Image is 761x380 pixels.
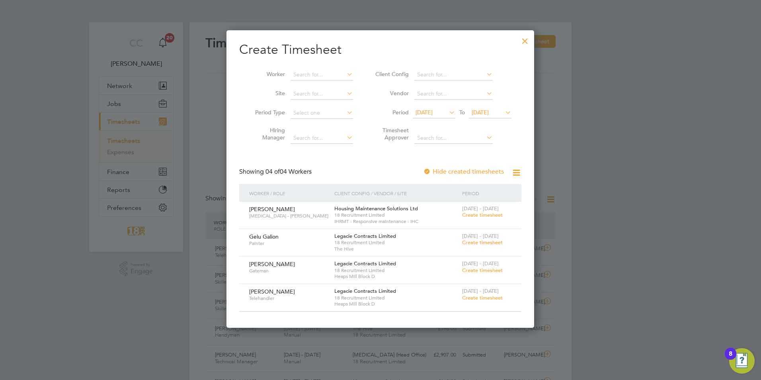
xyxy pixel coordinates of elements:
span: Legacie Contracts Limited [334,288,396,294]
div: Period [460,184,513,202]
span: Create timesheet [462,267,503,274]
span: Telehandler [249,295,328,302]
span: [DATE] [472,109,489,116]
label: Site [249,90,285,97]
span: Gelu Galion [249,233,279,240]
span: The Hive [334,246,458,252]
label: Client Config [373,71,409,78]
div: 8 [729,354,732,364]
span: [PERSON_NAME] [249,261,295,268]
label: Worker [249,71,285,78]
span: Create timesheet [462,294,503,301]
input: Search for... [414,69,493,80]
input: Search for... [291,69,353,80]
span: Legacie Contracts Limited [334,233,396,239]
label: Vendor [373,90,409,97]
label: Period Type [249,109,285,116]
span: 04 of [265,168,280,176]
span: [DATE] - [DATE] [462,205,499,212]
span: 18 Recruitment Limited [334,267,458,274]
span: [PERSON_NAME] [249,288,295,295]
span: To [457,107,467,118]
span: [PERSON_NAME] [249,206,295,213]
span: Heaps Mill Block D [334,301,458,307]
span: [DATE] - [DATE] [462,288,499,294]
h2: Create Timesheet [239,41,521,58]
button: Open Resource Center, 8 new notifications [729,348,755,374]
span: 18 Recruitment Limited [334,295,458,301]
input: Select one [291,108,353,119]
label: Hiring Manager [249,127,285,141]
input: Search for... [414,133,493,144]
span: IHRMT - Responsive maintenance - IHC [334,218,458,225]
span: [MEDICAL_DATA] - [PERSON_NAME] [249,213,328,219]
span: Housing Maintenance Solutions Ltd [334,205,418,212]
span: Gateman [249,268,328,274]
span: 04 Workers [265,168,312,176]
span: Legacie Contracts Limited [334,260,396,267]
span: Create timesheet [462,212,503,218]
span: Create timesheet [462,239,503,246]
span: 18 Recruitment Limited [334,212,458,218]
span: Painter [249,240,328,247]
div: Client Config / Vendor / Site [332,184,460,202]
span: [DATE] - [DATE] [462,260,499,267]
div: Showing [239,168,313,176]
span: Heaps Mill Block D [334,273,458,280]
span: [DATE] [416,109,433,116]
label: Period [373,109,409,116]
span: 18 Recruitment Limited [334,239,458,246]
span: [DATE] - [DATE] [462,233,499,239]
label: Hide created timesheets [423,168,504,176]
div: Worker / Role [247,184,332,202]
input: Search for... [291,88,353,100]
input: Search for... [291,133,353,144]
label: Timesheet Approver [373,127,409,141]
input: Search for... [414,88,493,100]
